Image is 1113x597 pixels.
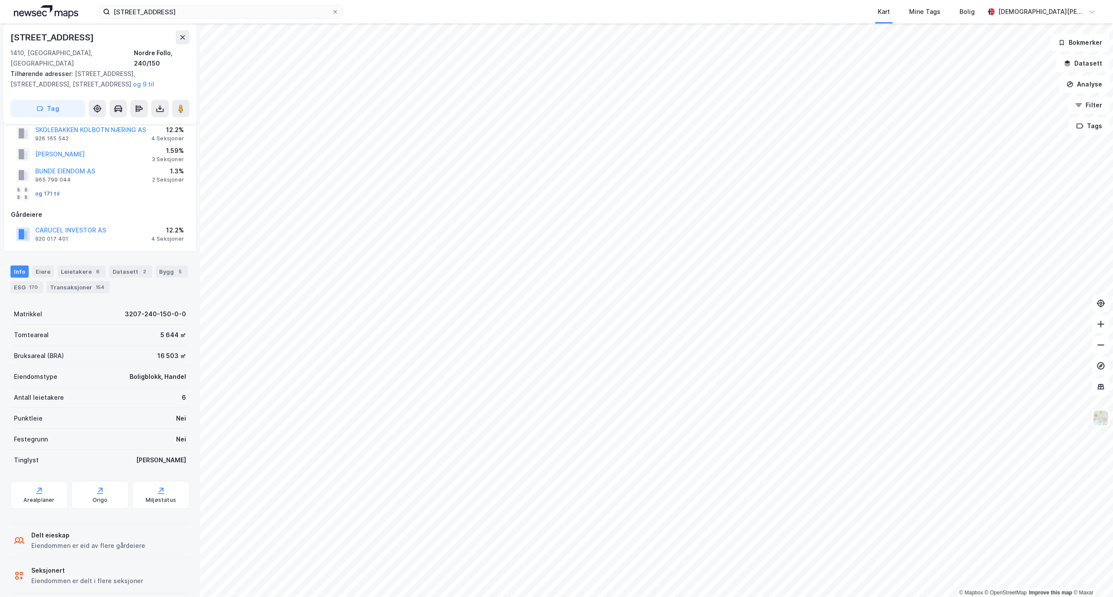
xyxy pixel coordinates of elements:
[985,590,1027,596] a: OpenStreetMap
[10,281,43,293] div: ESG
[152,166,184,176] div: 1.3%
[14,455,39,465] div: Tinglyst
[134,48,190,69] div: Nordre Follo, 240/150
[35,135,69,142] div: 926 165 542
[1051,34,1110,51] button: Bokmerker
[1070,555,1113,597] iframe: Chat Widget
[998,7,1085,17] div: [DEMOGRAPHIC_DATA][PERSON_NAME]
[157,351,186,361] div: 16 503 ㎡
[152,146,184,156] div: 1.59%
[959,590,983,596] a: Mapbox
[14,413,43,424] div: Punktleie
[31,576,143,586] div: Eiendommen er delt i flere seksjoner
[151,235,184,242] div: 4 Seksjoner
[14,330,49,340] div: Tomteareal
[130,371,186,382] div: Boligblokk, Handel
[10,30,96,44] div: [STREET_ADDRESS]
[14,392,64,403] div: Antall leietakere
[32,265,54,278] div: Eiere
[93,267,102,276] div: 6
[35,176,71,183] div: 965 799 044
[94,283,106,292] div: 154
[14,5,78,18] img: logo.a4113a55bc3d86da70a041830d287a7e.svg
[182,392,186,403] div: 6
[136,455,186,465] div: [PERSON_NAME]
[146,497,176,504] div: Miljøstatus
[57,265,106,278] div: Leietakere
[140,267,149,276] div: 2
[93,497,108,504] div: Origo
[110,5,332,18] input: Søk på adresse, matrikkel, gårdeiere, leietakere eller personer
[10,48,134,69] div: 1410, [GEOGRAPHIC_DATA], [GEOGRAPHIC_DATA]
[909,7,940,17] div: Mine Tags
[1029,590,1072,596] a: Improve this map
[125,309,186,319] div: 3207-240-150-0-0
[35,235,68,242] div: 920 017 401
[156,265,188,278] div: Bygg
[47,281,110,293] div: Transaksjoner
[31,565,143,576] div: Seksjonert
[14,434,48,444] div: Festegrunn
[1059,76,1110,93] button: Analyse
[10,70,75,77] span: Tilhørende adresser:
[176,413,186,424] div: Nei
[10,265,29,278] div: Info
[10,100,85,117] button: Tag
[10,69,183,90] div: [STREET_ADDRESS], [STREET_ADDRESS], [STREET_ADDRESS]
[152,156,184,163] div: 3 Seksjoner
[1068,96,1110,114] button: Filter
[14,309,42,319] div: Matrikkel
[31,530,145,541] div: Delt eieskap
[109,265,152,278] div: Datasett
[152,176,184,183] div: 2 Seksjoner
[1069,117,1110,135] button: Tags
[14,351,64,361] div: Bruksareal (BRA)
[1093,410,1109,426] img: Z
[14,371,57,382] div: Eiendomstype
[11,209,189,220] div: Gårdeiere
[23,497,54,504] div: Arealplaner
[31,541,145,551] div: Eiendommen er eid av flere gårdeiere
[151,135,184,142] div: 4 Seksjoner
[151,225,184,235] div: 12.2%
[160,330,186,340] div: 5 644 ㎡
[1056,55,1110,72] button: Datasett
[151,125,184,135] div: 12.2%
[878,7,890,17] div: Kart
[176,434,186,444] div: Nei
[1070,555,1113,597] div: Kontrollprogram for chat
[27,283,40,292] div: 170
[176,267,184,276] div: 5
[960,7,975,17] div: Bolig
